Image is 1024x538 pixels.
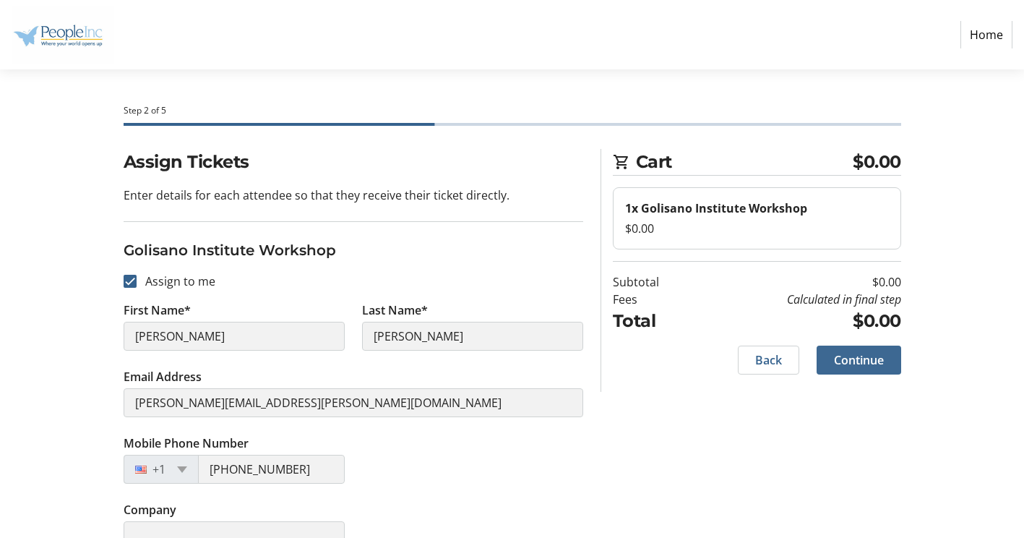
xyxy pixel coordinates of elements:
[960,21,1012,48] a: Home
[124,302,191,319] label: First Name*
[362,302,428,319] label: Last Name*
[124,104,901,117] div: Step 2 of 5
[696,273,901,291] td: $0.00
[817,346,901,375] button: Continue
[696,308,901,334] td: $0.00
[137,273,215,290] label: Assign to me
[124,149,583,175] h2: Assign Tickets
[124,239,583,261] h3: Golisano Institute Workshop
[738,346,799,375] button: Back
[853,149,901,175] span: $0.00
[696,291,901,308] td: Calculated in final step
[625,220,889,237] div: $0.00
[613,291,696,308] td: Fees
[124,368,202,385] label: Email Address
[198,455,345,484] input: (201) 555-0123
[124,187,583,204] p: Enter details for each attendee so that they receive their ticket directly.
[625,200,807,216] strong: 1x Golisano Institute Workshop
[613,273,696,291] td: Subtotal
[124,501,176,518] label: Company
[124,435,249,452] label: Mobile Phone Number
[636,149,853,175] span: Cart
[834,351,884,369] span: Continue
[755,351,782,369] span: Back
[12,6,114,64] img: People Inc.'s Logo
[613,308,696,334] td: Total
